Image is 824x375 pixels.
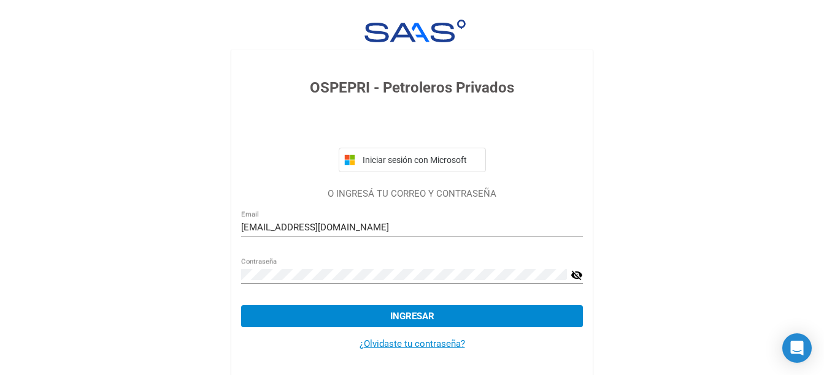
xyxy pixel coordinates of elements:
[782,333,812,363] div: Open Intercom Messenger
[339,148,486,172] button: Iniciar sesión con Microsoft
[241,305,583,327] button: Ingresar
[360,338,465,349] a: ¿Olvidaste tu contraseña?
[333,112,492,139] iframe: Botón Iniciar sesión con Google
[241,187,583,201] p: O INGRESÁ TU CORREO Y CONTRASEÑA
[360,155,480,165] span: Iniciar sesión con Microsoft
[241,77,583,99] h3: OSPEPRI - Petroleros Privados
[390,311,434,322] span: Ingresar
[571,268,583,282] mat-icon: visibility_off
